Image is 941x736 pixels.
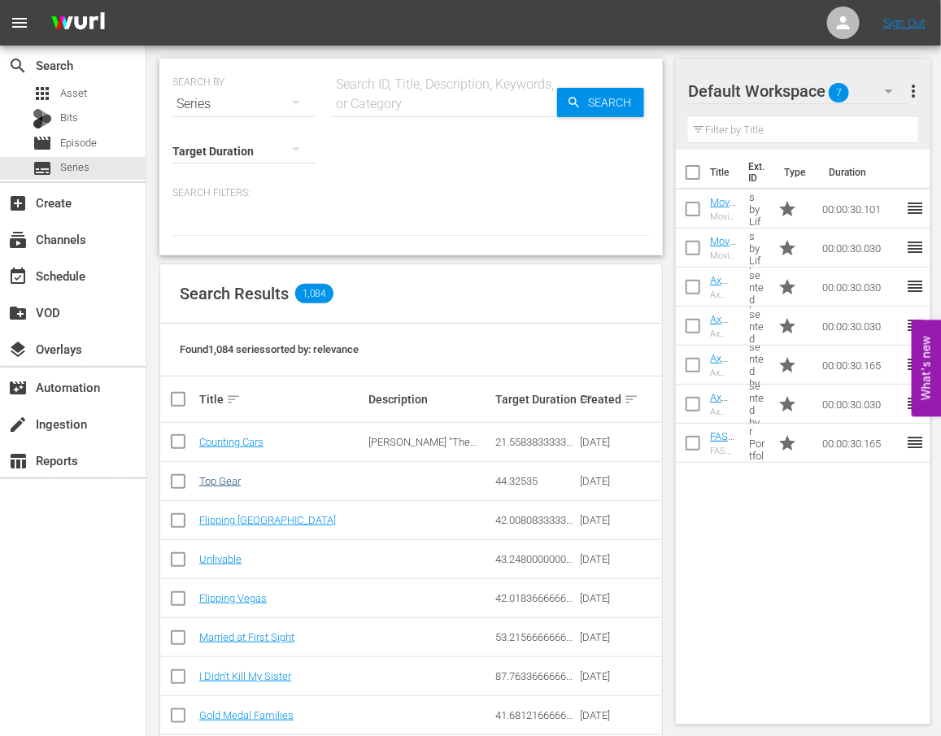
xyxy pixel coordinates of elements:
[743,268,771,307] td: Ax Men Tree image presented by History ( New logo) 30
[199,514,336,526] a: Flipping [GEOGRAPHIC_DATA]
[8,303,28,323] span: VOD
[906,237,926,257] span: reorder
[778,238,798,258] span: Promo
[199,553,242,565] a: Unlivable
[580,436,617,448] div: [DATE]
[199,631,294,643] a: Married at First Sight
[226,392,241,407] span: sort
[8,340,28,359] span: Overlays
[495,553,575,565] div: 43.248000000000005
[906,355,926,374] span: reorder
[710,368,736,378] div: Ax Men S6 image presented by History ( New logo) 30
[33,159,52,178] span: Series
[295,284,333,303] span: 1,084
[904,72,923,111] button: more_vert
[368,393,490,406] div: Description
[906,316,926,335] span: reorder
[580,670,617,682] div: [DATE]
[906,277,926,296] span: reorder
[495,436,575,448] div: 21.55838333333333
[904,81,923,101] span: more_vert
[778,394,798,414] span: Promo
[60,159,89,176] span: Series
[743,307,771,346] td: Ax Men Life Image presented by History ( New logo) 30
[710,446,736,456] div: FAST Channel Miscellaneous 2024 Winter Portfolio Lifestyle Cross Channel [PERSON_NAME]
[710,211,736,222] div: Movie Favorites by Lifetime Promo 30
[8,378,28,398] span: Automation
[10,13,29,33] span: menu
[817,346,906,385] td: 00:00:30.165
[8,415,28,434] span: Ingestion
[710,352,736,511] a: Ax Men S6 image presented by History ( New logo) 30
[817,229,906,268] td: 00:00:30.030
[817,424,906,463] td: 00:00:30.165
[495,592,575,604] div: 42.018366666666665
[774,150,819,195] th: Type
[710,235,736,345] a: Movie Favorites by Lifetime Promo 30
[778,433,798,453] span: Promo
[743,385,771,424] td: Ax Men S7 image presented by History ( New logo) 30
[580,553,617,565] div: [DATE]
[199,709,294,721] a: Gold Medal Families
[8,230,28,250] span: Channels
[778,277,798,297] span: Promo
[368,436,486,485] span: [PERSON_NAME] "The Count" [PERSON_NAME] and his team restore cars in a hurry.
[60,135,97,151] span: Episode
[906,394,926,413] span: reorder
[710,196,736,306] a: Movie Favorites by Lifetime Promo 30
[743,346,771,385] td: Ax Men S6 image presented by History ( New logo) 30
[906,433,926,452] span: reorder
[495,670,575,682] div: 87.76336666666666
[710,150,738,195] th: Title
[199,670,291,682] a: I Didn't Kill My Sister
[743,189,771,229] td: Movie Favorites by Lifetime Promo 30
[495,390,575,409] div: Target Duration
[906,198,926,218] span: reorder
[743,424,771,463] td: FAST Channel Miscellaneous 2024 Winter Portfolio Lifestyle Cross Channel [PERSON_NAME]
[710,329,736,339] div: Ax Men Life Image presented by History ( New logo) 30
[580,514,617,526] div: [DATE]
[710,274,736,433] a: Ax Men Tree image presented by History ( New logo) 30
[33,84,52,103] span: Asset
[580,390,617,409] div: Created
[60,85,87,102] span: Asset
[580,475,617,487] div: [DATE]
[912,320,941,416] button: Open Feedback Widget
[495,709,575,721] div: 41.681216666666664
[180,343,359,355] span: Found 1,084 series sorted by: relevance
[172,81,316,127] div: Series
[778,355,798,375] span: Promo
[580,631,617,643] div: [DATE]
[817,268,906,307] td: 00:00:30.030
[710,430,736,686] a: FAST Channel Miscellaneous 2024 Winter Portfolio Lifestyle Cross Channel [PERSON_NAME]
[180,284,289,303] span: Search Results
[819,150,917,195] th: Duration
[199,390,364,409] div: Title
[8,267,28,286] span: Schedule
[710,391,736,550] a: Ax Men S7 image presented by History ( New logo) 30
[817,189,906,229] td: 00:00:30.101
[8,56,28,76] span: Search
[199,475,241,487] a: Top Gear
[829,76,849,110] span: 7
[710,290,736,300] div: Ax Men Tree image presented by History ( New logo) 30
[710,313,736,472] a: Ax Men Life Image presented by History ( New logo) 30
[778,316,798,336] span: Promo
[332,75,557,114] div: Search ID, Title, Description, Keywords, or Category
[8,194,28,213] span: Create
[582,88,644,117] span: Search
[39,4,117,42] img: ans4CAIJ8jUAAAAAAAAAAAAAAAAAAAAAAAAgQb4GAAAAAAAAAAAAAAAAAAAAAAAAJMjXAAAAAAAAAAAAAAAAAAAAAAAAgAT5G...
[557,88,644,117] button: Search
[199,592,267,604] a: Flipping Vegas
[710,250,736,261] div: Movie Favorites by Lifetime Promo 30
[199,436,264,448] a: Counting Cars
[778,199,798,219] span: Promo
[495,514,575,526] div: 42.00808333333334
[817,385,906,424] td: 00:00:30.030
[743,229,771,268] td: Movie Favorites by Lifetime Promo 30
[495,631,575,643] div: 53.21566666666667
[8,451,28,471] span: Reports
[580,592,617,604] div: [DATE]
[33,109,52,128] div: Bits
[883,16,926,29] a: Sign Out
